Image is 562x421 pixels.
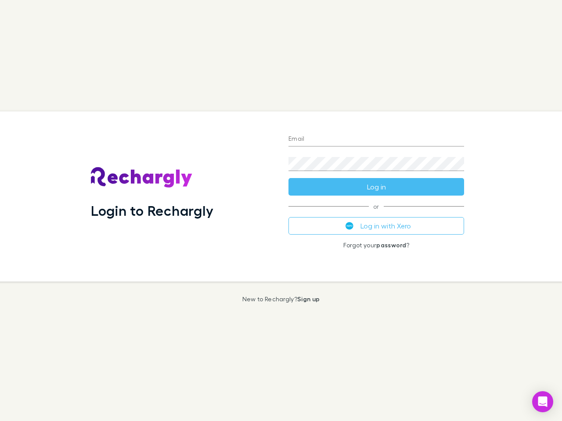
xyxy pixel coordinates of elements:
a: password [376,241,406,249]
button: Log in with Xero [288,217,464,235]
p: Forgot your ? [288,242,464,249]
span: or [288,206,464,207]
p: New to Rechargly? [242,296,320,303]
h1: Login to Rechargly [91,202,213,219]
img: Rechargly's Logo [91,167,193,188]
div: Open Intercom Messenger [532,391,553,412]
img: Xero's logo [346,222,353,230]
a: Sign up [297,295,320,303]
button: Log in [288,178,464,196]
